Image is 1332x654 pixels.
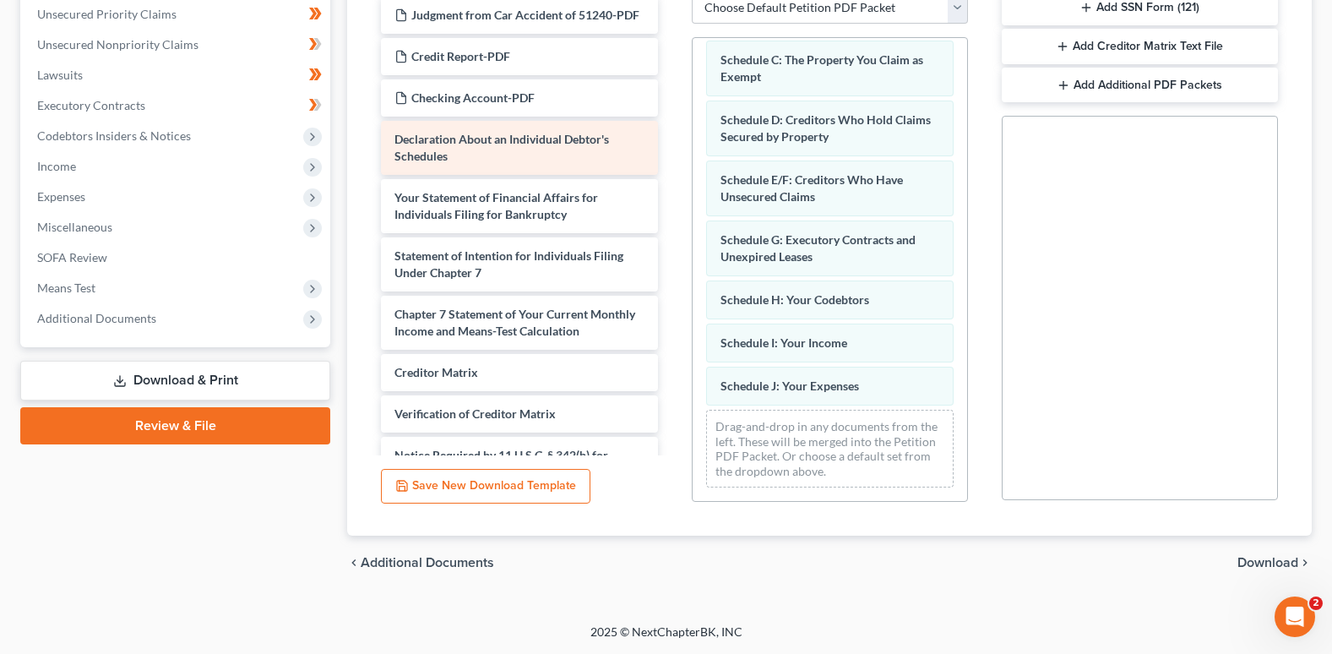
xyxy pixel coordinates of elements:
[37,68,83,82] span: Lawsuits
[37,189,85,204] span: Expenses
[394,307,635,338] span: Chapter 7 Statement of Your Current Monthly Income and Means-Test Calculation
[720,232,916,264] span: Schedule G: Executory Contracts and Unexpired Leases
[37,159,76,173] span: Income
[37,128,191,143] span: Codebtors Insiders & Notices
[37,250,107,264] span: SOFA Review
[394,365,478,379] span: Creditor Matrix
[720,335,847,350] span: Schedule I: Your Income
[411,49,510,63] span: Credit Report-PDF
[37,98,145,112] span: Executory Contracts
[394,248,623,280] span: Statement of Intention for Individuals Filing Under Chapter 7
[720,52,923,84] span: Schedule C: The Property You Claim as Exempt
[37,281,95,295] span: Means Test
[185,624,1148,654] div: 2025 © NextChapterBK, INC
[394,190,598,221] span: Your Statement of Financial Affairs for Individuals Filing for Bankruptcy
[1275,597,1315,637] iframe: Intercom live chat
[1002,68,1278,103] button: Add Additional PDF Packets
[1237,556,1298,570] span: Download
[720,112,931,144] span: Schedule D: Creditors Who Hold Claims Secured by Property
[1309,597,1323,610] span: 2
[1002,29,1278,64] button: Add Creditor Matrix Text File
[20,407,330,444] a: Review & File
[381,469,590,504] button: Save New Download Template
[347,556,494,570] a: chevron_left Additional Documents
[361,556,494,570] span: Additional Documents
[37,37,198,52] span: Unsecured Nonpriority Claims
[720,172,903,204] span: Schedule E/F: Creditors Who Have Unsecured Claims
[24,243,330,273] a: SOFA Review
[37,7,177,21] span: Unsecured Priority Claims
[411,90,535,105] span: Checking Account-PDF
[706,410,954,488] div: Drag-and-drop in any documents from the left. These will be merged into the Petition PDF Packet. ...
[1237,556,1312,570] button: Download chevron_right
[394,406,556,421] span: Verification of Creditor Matrix
[37,220,112,234] span: Miscellaneous
[24,60,330,90] a: Lawsuits
[37,311,156,325] span: Additional Documents
[720,292,869,307] span: Schedule H: Your Codebtors
[24,90,330,121] a: Executory Contracts
[720,379,859,393] span: Schedule J: Your Expenses
[1298,556,1312,570] i: chevron_right
[347,556,361,570] i: chevron_left
[394,448,608,479] span: Notice Required by 11 U.S.C. § 342(b) for Individuals Filing for Bankruptcy
[24,30,330,60] a: Unsecured Nonpriority Claims
[20,361,330,401] a: Download & Print
[394,132,609,163] span: Declaration About an Individual Debtor's Schedules
[411,8,639,22] span: Judgment from Car Accident of 51240-PDF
